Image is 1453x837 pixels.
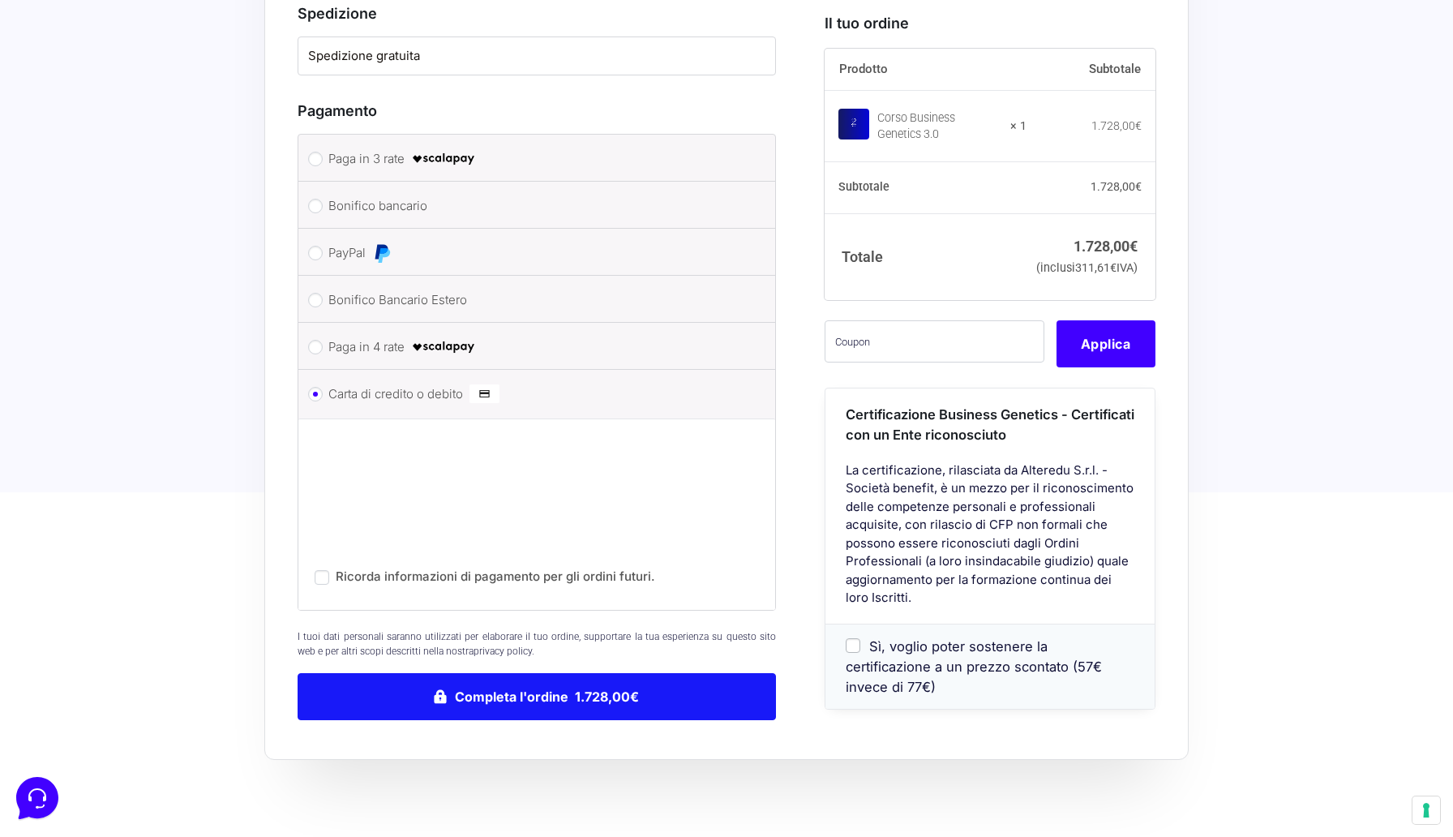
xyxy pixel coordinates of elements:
[328,194,739,218] label: Bonifico bancario
[1075,260,1117,274] span: 311,61
[140,543,184,558] p: Messaggi
[825,320,1044,363] input: Coupon
[328,335,739,359] label: Paga in 4 rate
[877,109,1000,142] div: Corso Business Genetics 3.0
[336,569,655,584] label: Ricorda informazioni di pagamento per gli ordini futuri.
[13,521,113,558] button: Home
[26,201,126,214] span: Trova una risposta
[846,637,1102,694] span: Sì, voglio poter sostenere la certificazione a un prezzo scontato (57€ invece di 77€)
[298,629,776,659] p: I tuoi dati personali saranno utilizzati per elaborare il tuo ordine, supportare la tua esperienz...
[36,236,265,252] input: Cerca un articolo...
[173,201,298,214] a: Apri Centro Assistenza
[1036,260,1138,274] small: (inclusi IVA)
[411,337,476,357] img: scalapay-logo-black.png
[1129,237,1138,254] span: €
[1010,118,1027,134] strong: × 1
[13,774,62,822] iframe: Customerly Messenger Launcher
[212,521,311,558] button: Aiuto
[846,406,1134,443] span: Certificazione Business Genetics - Certificati con un Ente riconosciuto
[49,543,76,558] p: Home
[52,91,84,123] img: dark
[298,673,776,720] button: Completa l'ordine 1.728,00€
[311,432,756,557] iframe: Casella di inserimento pagamento sicuro con carta
[1074,237,1138,254] bdi: 1.728,00
[328,288,739,312] label: Bonifico Bancario Estero
[78,91,110,123] img: dark
[825,49,1027,91] th: Prodotto
[372,243,392,263] img: PayPal
[469,384,499,404] img: Carta di credito o debito
[838,108,869,139] img: Corso Business Genetics 3.0
[1091,180,1142,193] bdi: 1.728,00
[26,65,138,78] span: Le tue conversazioni
[1135,118,1142,131] span: €
[411,149,476,169] img: scalapay-logo-black.png
[250,543,273,558] p: Aiuto
[1057,320,1155,367] button: Applica
[298,2,776,24] h3: Spedizione
[1091,118,1142,131] bdi: 1.728,00
[26,91,58,123] img: dark
[1027,49,1155,91] th: Subtotale
[1412,796,1440,824] button: Le tue preferenze relative al consenso per le tecnologie di tracciamento
[825,213,1027,300] th: Totale
[825,12,1155,34] h3: Il tuo ordine
[328,147,739,171] label: Paga in 3 rate
[846,638,860,653] input: Sì, voglio poter sostenere la certificazione a un prezzo scontato (57€ invece di 77€)
[113,521,212,558] button: Messaggi
[298,100,776,122] h3: Pagamento
[825,461,1155,623] div: La certificazione, rilasciata da Alteredu S.r.l. - Società benefit, è un mezzo per il riconoscime...
[308,47,765,66] label: Spedizione gratuita
[1110,260,1117,274] span: €
[474,646,532,657] a: privacy policy
[26,136,298,169] button: Inizia una conversazione
[1135,180,1142,193] span: €
[825,161,1027,213] th: Subtotale
[328,382,739,406] label: Carta di credito o debito
[105,146,239,159] span: Inizia una conversazione
[13,13,272,39] h2: Ciao da Marketers 👋
[328,241,739,265] label: PayPal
